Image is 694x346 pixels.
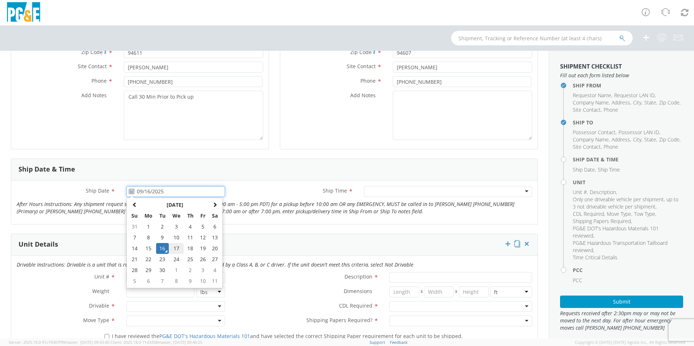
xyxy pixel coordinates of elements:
strong: Shipment Checklist [560,62,622,70]
span: Phone [91,77,107,84]
li: , [612,99,631,106]
h3: Ship Date & Time [19,166,75,173]
input: Width [424,287,454,297]
span: Dimensions [344,288,372,294]
td: 9 [156,232,169,243]
td: 19 [197,243,209,254]
span: Zip Code [350,49,372,55]
span: Shipping Papers Required [573,218,631,225]
li: , [659,99,681,106]
li: , [607,210,632,218]
span: Requests received after 2:30pm may or may not be moved to the next day. For after hour emergency ... [560,310,683,331]
h4: Ship From [573,83,683,88]
span: Requestor LAN ID [614,92,655,99]
span: Unit # [94,273,109,280]
li: , [573,218,632,225]
span: Address [612,99,630,106]
td: 10 [169,232,184,243]
span: Zip Code [81,49,103,55]
li: , [573,239,681,254]
li: , [644,99,657,106]
td: 11 [184,232,196,243]
span: Site Contact [347,63,376,70]
span: Time Critical Details [573,254,617,261]
td: 3 [197,265,209,276]
i: Drivable Instructions: Drivable is a unit that is roadworthy and can be driven over the road by a... [17,261,413,268]
h4: Ship To [573,120,683,125]
li: , [573,99,610,106]
td: 11 [209,276,221,287]
td: 22 [141,254,156,265]
td: 6 [141,276,156,287]
span: Site Contact [573,106,601,113]
span: State [644,99,656,106]
td: 5 [197,221,209,232]
span: Copyright © [DATE]-[DATE] Agistix Inc., All Rights Reserved [575,339,685,345]
span: PCC [573,277,582,284]
span: Drivable [89,302,109,309]
span: master, [DATE] 09:46:25 [158,339,202,345]
span: Phone [604,106,618,113]
td: 13 [209,232,221,243]
span: Ship Time [323,187,347,194]
h4: PCC [573,267,683,273]
td: 25 [184,254,196,265]
span: Possessor LAN ID [619,129,659,136]
li: , [573,189,588,196]
span: Add Notes [81,92,107,99]
span: Site Contact [573,143,601,150]
h4: Ship Date & Time [573,157,683,162]
span: X [419,287,424,297]
a: PG&E DOT's Hazardous Materials 101 [159,333,250,339]
td: 31 [128,221,141,232]
li: , [590,189,617,196]
td: 16 [156,243,169,254]
span: Site Contact [78,63,107,70]
span: Fill out each form listed below [560,72,683,79]
span: Company Name [573,99,609,106]
span: I have reviewed the and have selected the correct Shipping Paper requirement for each unit to be ... [112,333,463,339]
span: Add Notes [350,92,376,99]
td: 28 [128,265,141,276]
td: 30 [156,265,169,276]
input: Length [389,287,419,297]
span: Zip Code [659,136,679,143]
td: 17 [169,243,184,254]
td: 4 [184,221,196,232]
li: , [573,129,617,136]
li: , [634,210,656,218]
th: We [169,210,184,221]
th: Select Month [141,199,209,210]
td: 27 [209,254,221,265]
span: City [633,136,641,143]
span: City [633,99,641,106]
li: , [644,136,657,143]
li: , [612,136,631,143]
span: Phone [360,77,376,84]
th: Fr [197,210,209,221]
input: Shipment, Tracking or Reference Number (at least 4 chars) [451,31,633,45]
span: Possessor Contact [573,129,616,136]
span: Weight [92,288,109,294]
button: Submit [560,296,683,308]
td: 20 [209,243,221,254]
span: Move Type [607,210,631,217]
td: 8 [141,232,156,243]
h3: Unit Details [19,241,58,248]
td: 18 [184,243,196,254]
span: Ship Date [86,187,109,194]
td: 4 [209,265,221,276]
td: 7 [156,276,169,287]
td: 1 [169,265,184,276]
a: Feedback [390,339,408,345]
td: 2 [184,265,196,276]
li: , [573,166,596,173]
th: Th [184,210,196,221]
td: 2 [156,221,169,232]
li: , [633,99,642,106]
th: Su [128,210,141,221]
span: Move Type [83,317,109,324]
span: Description [344,273,372,280]
span: Ship Date [573,166,595,173]
td: 6 [209,221,221,232]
